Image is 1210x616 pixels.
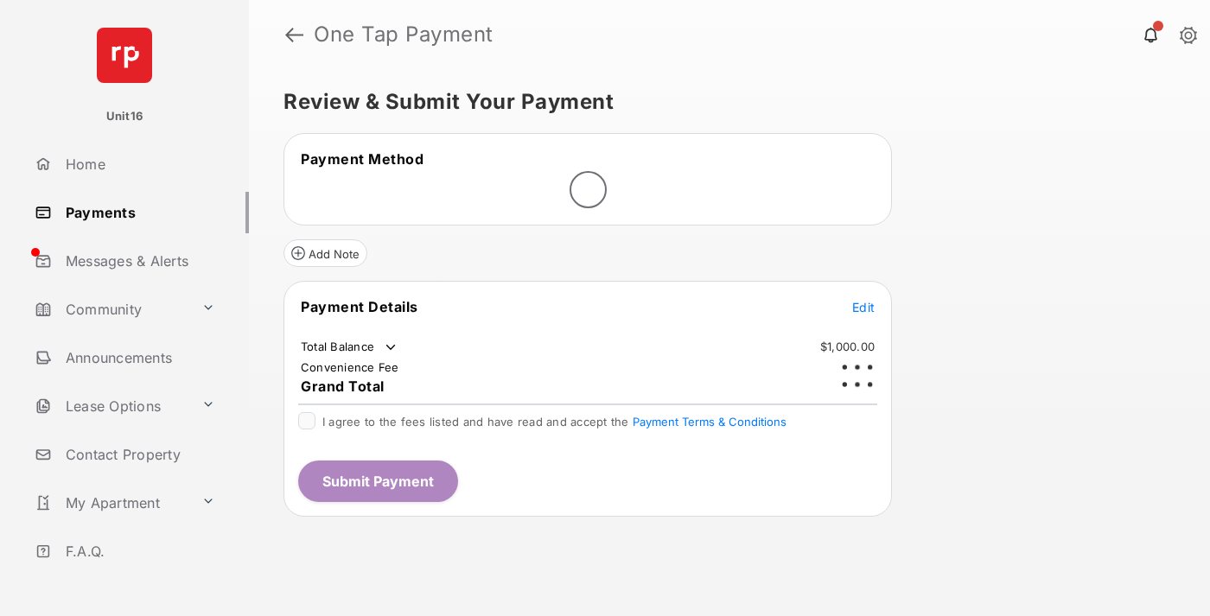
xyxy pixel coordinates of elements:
[283,239,367,267] button: Add Note
[28,530,249,572] a: F.A.Q.
[301,298,418,315] span: Payment Details
[301,378,385,395] span: Grand Total
[633,415,786,429] button: I agree to the fees listed and have read and accept the
[28,337,249,378] a: Announcements
[300,339,399,356] td: Total Balance
[28,143,249,185] a: Home
[28,289,194,330] a: Community
[28,482,194,524] a: My Apartment
[283,92,1162,112] h5: Review & Submit Your Payment
[28,192,249,233] a: Payments
[301,150,423,168] span: Payment Method
[300,359,400,375] td: Convenience Fee
[852,298,875,315] button: Edit
[322,415,786,429] span: I agree to the fees listed and have read and accept the
[97,28,152,83] img: svg+xml;base64,PHN2ZyB4bWxucz0iaHR0cDovL3d3dy53My5vcmcvMjAwMC9zdmciIHdpZHRoPSI2NCIgaGVpZ2h0PSI2NC...
[852,300,875,314] span: Edit
[28,434,249,475] a: Contact Property
[28,240,249,282] a: Messages & Alerts
[28,385,194,427] a: Lease Options
[298,460,458,502] button: Submit Payment
[106,108,143,125] p: Unit16
[819,339,876,354] td: $1,000.00
[314,24,494,45] strong: One Tap Payment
